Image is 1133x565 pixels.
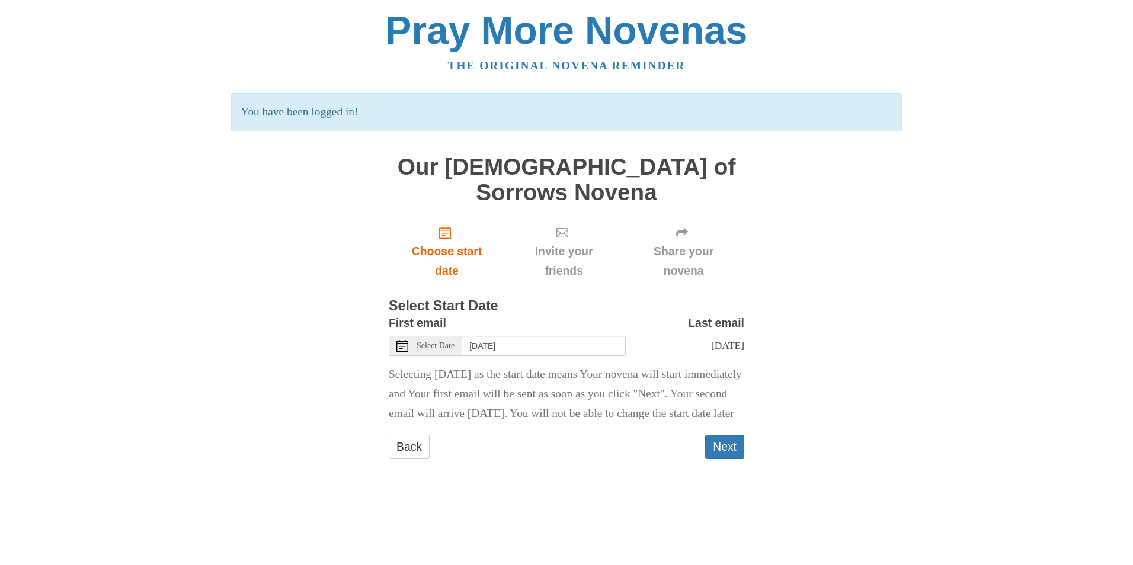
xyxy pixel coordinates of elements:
div: Click "Next" to confirm your start date first. [505,217,623,287]
span: Invite your friends [517,242,611,281]
button: Next [705,435,744,459]
p: Selecting [DATE] as the start date means Your novena will start immediately and Your first email ... [389,365,744,423]
a: Pray More Novenas [386,8,748,52]
div: Click "Next" to confirm your start date first. [623,217,744,287]
a: The original novena reminder [448,59,686,72]
span: [DATE] [711,339,744,351]
span: Choose start date [401,242,493,281]
h3: Select Start Date [389,298,744,314]
input: Use the arrow keys to pick a date [462,336,626,356]
span: Select Date [417,342,455,350]
span: Share your novena [635,242,732,281]
a: Back [389,435,430,459]
h1: Our [DEMOGRAPHIC_DATA] of Sorrows Novena [389,155,744,205]
label: First email [389,313,446,333]
label: Last email [688,313,744,333]
a: Choose start date [389,217,505,287]
p: You have been logged in! [231,93,901,131]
